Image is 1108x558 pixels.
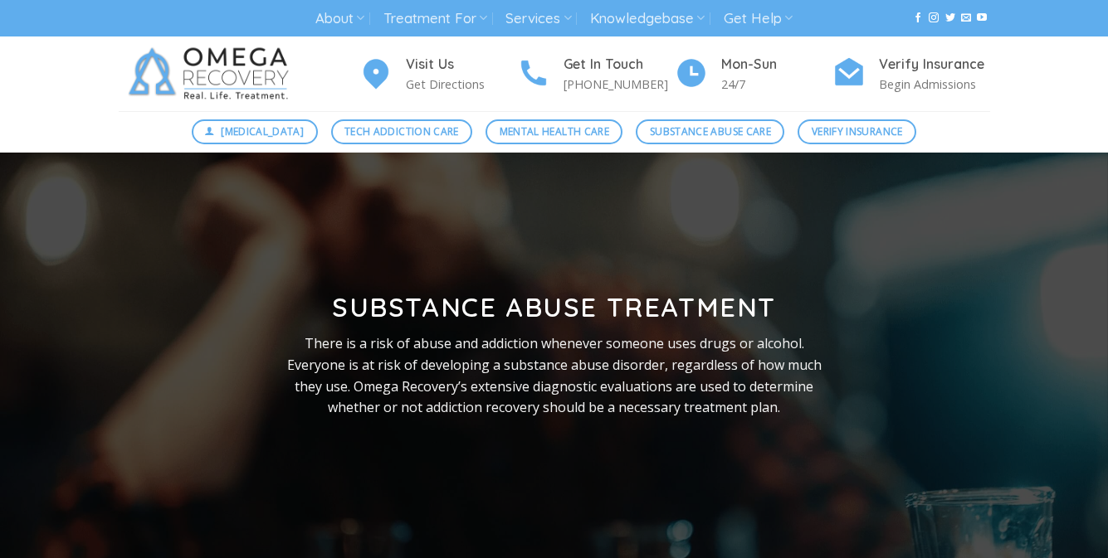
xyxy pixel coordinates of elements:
[505,3,571,34] a: Services
[812,124,903,139] span: Verify Insurance
[929,12,939,24] a: Follow on Instagram
[517,54,675,95] a: Get In Touch [PHONE_NUMBER]
[119,36,305,111] img: Omega Recovery
[945,12,955,24] a: Follow on Twitter
[721,75,832,94] p: 24/7
[359,54,517,95] a: Visit Us Get Directions
[286,333,823,418] p: There is a risk of abuse and addiction whenever someone uses drugs or alcohol. Everyone is at ris...
[564,75,675,94] p: [PHONE_NUMBER]
[344,124,459,139] span: Tech Addiction Care
[636,119,784,144] a: Substance Abuse Care
[724,3,793,34] a: Get Help
[500,124,609,139] span: Mental Health Care
[486,119,622,144] a: Mental Health Care
[650,124,771,139] span: Substance Abuse Care
[406,75,517,94] p: Get Directions
[332,290,776,323] strong: Substance Abuse Treatment
[977,12,987,24] a: Follow on YouTube
[221,124,304,139] span: [MEDICAL_DATA]
[798,119,916,144] a: Verify Insurance
[590,3,705,34] a: Knowledgebase
[192,119,318,144] a: [MEDICAL_DATA]
[879,54,990,75] h4: Verify Insurance
[913,12,923,24] a: Follow on Facebook
[331,119,473,144] a: Tech Addiction Care
[315,3,364,34] a: About
[961,12,971,24] a: Send us an email
[721,54,832,75] h4: Mon-Sun
[879,75,990,94] p: Begin Admissions
[383,3,487,34] a: Treatment For
[832,54,990,95] a: Verify Insurance Begin Admissions
[406,54,517,75] h4: Visit Us
[564,54,675,75] h4: Get In Touch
